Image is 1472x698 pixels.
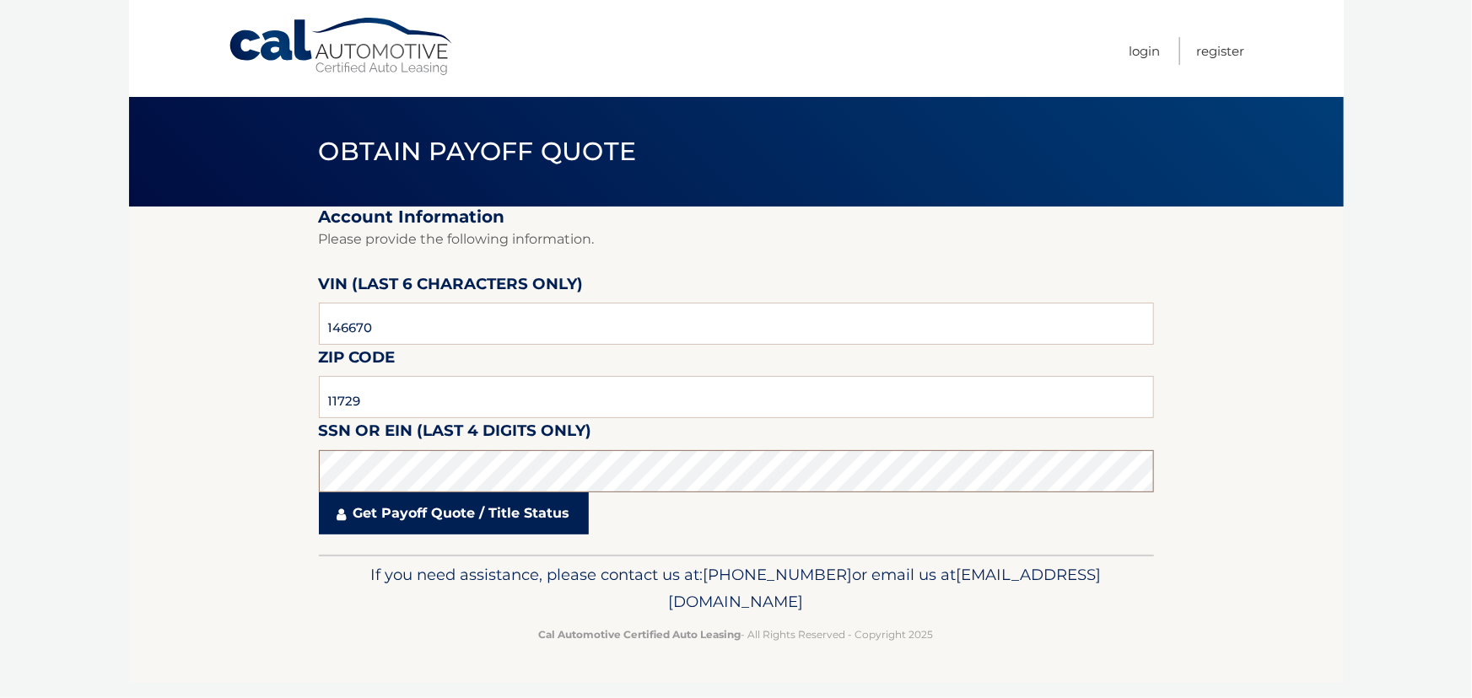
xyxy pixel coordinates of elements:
[330,561,1143,615] p: If you need assistance, please contact us at: or email us at
[319,228,1154,251] p: Please provide the following information.
[704,565,853,584] span: [PHONE_NUMBER]
[319,492,589,534] a: Get Payoff Quote / Title Status
[539,628,741,641] strong: Cal Automotive Certified Auto Leasing
[330,626,1143,643] p: - All Rights Reserved - Copyright 2025
[319,345,396,376] label: Zip Code
[319,207,1154,228] h2: Account Information
[228,17,456,77] a: Cal Automotive
[1130,37,1161,65] a: Login
[319,271,584,303] label: VIN (last 6 characters only)
[319,136,637,167] span: Obtain Payoff Quote
[319,418,592,449] label: SSN or EIN (last 4 digits only)
[1197,37,1245,65] a: Register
